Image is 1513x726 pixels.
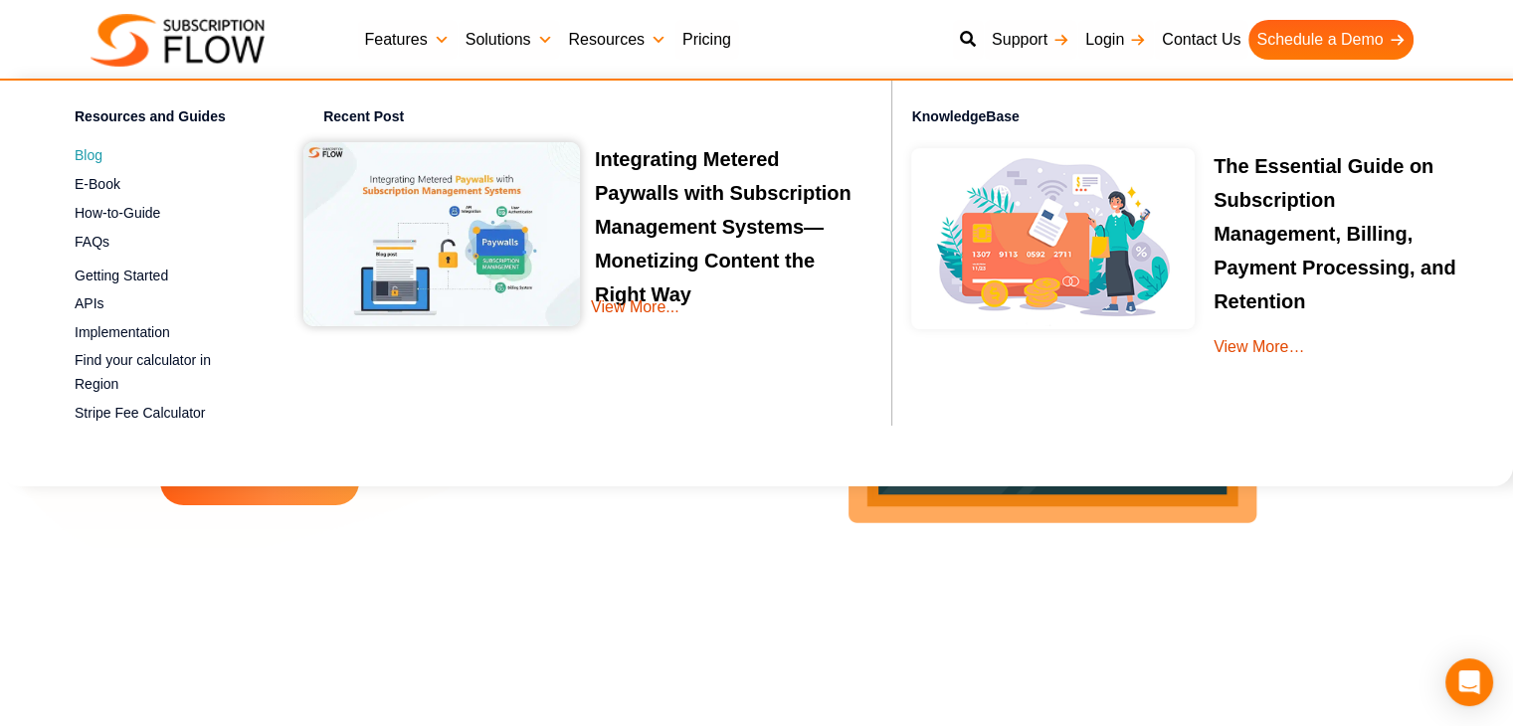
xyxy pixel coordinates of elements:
a: Schedule a Demo [1248,20,1413,60]
h4: Resources and Guides [75,105,254,134]
a: View More… [1214,338,1304,355]
a: Find your calculator in Region [75,349,254,397]
img: Subscriptionflow [91,14,265,67]
a: E-Book [75,172,254,196]
span: E-Book [75,174,120,195]
h4: KnowledgeBase [912,95,1493,139]
a: Support [984,20,1077,60]
a: Stripe Fee Calculator [75,402,254,426]
span: FAQs [75,232,109,253]
a: Solutions [458,20,561,60]
a: Blog [75,144,254,168]
a: APIs [75,292,254,316]
h4: Recent Post [323,105,875,134]
span: Implementation [75,322,170,343]
a: Getting Started [75,264,254,287]
a: Contact Us [1154,20,1248,60]
a: Implementation [75,320,254,344]
a: Features [357,20,458,60]
img: Online-recurring-Billing-software [902,139,1204,338]
span: Blog [75,145,102,166]
span: How-to-Guide [75,203,160,224]
img: Integrating Metered Paywalls with Subscription Management Systems [303,142,580,326]
a: View More... [591,293,856,350]
div: Open Intercom Messenger [1445,658,1493,706]
a: Resources [560,20,673,60]
a: Integrating Metered Paywalls with Subscription Management Systems—Monetizing Content the Right Way [595,148,851,311]
a: FAQs [75,230,254,254]
a: How-to-Guide [75,201,254,225]
span: APIs [75,293,104,314]
p: The Essential Guide on Subscription Management, Billing, Payment Processing, and Retention [1214,149,1463,318]
a: Login [1077,20,1154,60]
span: Getting Started [75,266,168,286]
a: Pricing [674,20,739,60]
